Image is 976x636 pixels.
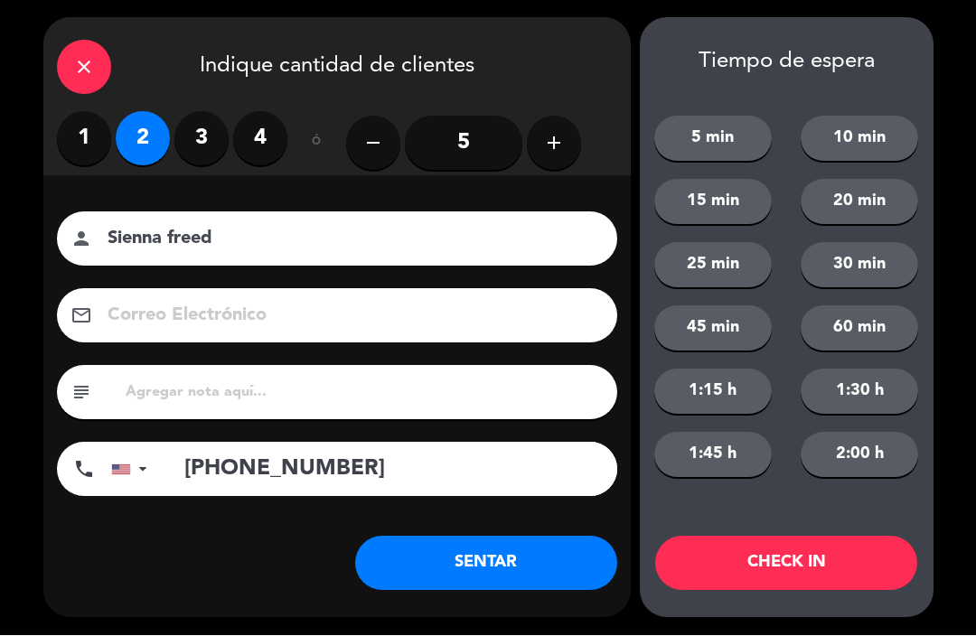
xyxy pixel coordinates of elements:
label: 1 [57,112,111,166]
input: Agregar nota aquí... [124,380,604,406]
i: remove [362,133,384,154]
button: 1:45 h [654,433,772,478]
button: 1:15 h [654,369,772,415]
div: Tiempo de espera [640,50,934,76]
button: 15 min [654,180,772,225]
i: add [543,133,565,154]
i: person [70,229,92,250]
button: CHECK IN [655,537,917,591]
button: remove [346,117,400,171]
button: 1:30 h [801,369,918,415]
button: add [527,117,581,171]
i: close [73,57,95,79]
button: 60 min [801,306,918,351]
button: SENTAR [355,537,617,591]
button: 25 min [654,243,772,288]
input: Nombre del cliente [106,224,594,256]
button: 2:00 h [801,433,918,478]
button: 5 min [654,117,772,162]
button: 30 min [801,243,918,288]
label: 3 [174,112,229,166]
button: 20 min [801,180,918,225]
input: Correo Electrónico [106,301,594,332]
i: subject [70,382,92,404]
label: 2 [116,112,170,166]
div: ó [287,112,346,175]
button: 10 min [801,117,918,162]
i: phone [73,459,95,481]
div: Indique cantidad de clientes [43,18,631,112]
div: United States: +1 [112,444,154,496]
i: email [70,305,92,327]
button: 45 min [654,306,772,351]
label: 4 [233,112,287,166]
